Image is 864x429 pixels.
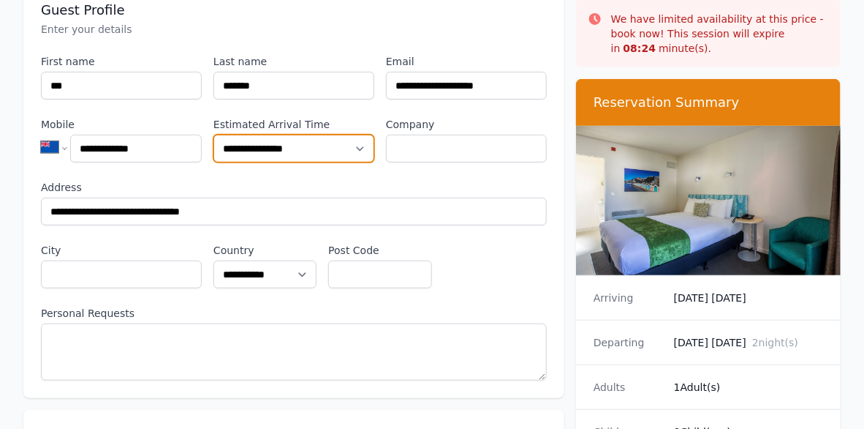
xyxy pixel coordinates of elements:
label: Address [41,180,547,195]
label: First name [41,54,202,69]
label: Company [386,117,547,132]
label: Estimated Arrival Time [213,117,374,132]
h3: Guest Profile [41,1,547,19]
img: Superior Studio [576,126,841,275]
strong: 08 : 24 [624,42,656,54]
p: We have limited availability at this price - book now! This session will expire in minute(s). [611,12,829,56]
label: Personal Requests [41,306,547,321]
label: Post Code [328,243,431,258]
dt: Departing [594,335,662,350]
dd: 1 Adult(s) [674,380,823,395]
dt: Arriving [594,291,662,305]
dd: [DATE] [DATE] [674,335,823,350]
label: Mobile [41,117,202,132]
label: Country [213,243,317,258]
span: 2 night(s) [752,337,798,348]
h3: Reservation Summary [594,94,823,111]
dd: [DATE] [DATE] [674,291,823,305]
label: Last name [213,54,374,69]
label: City [41,243,202,258]
p: Enter your details [41,22,547,37]
label: Email [386,54,547,69]
dt: Adults [594,380,662,395]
